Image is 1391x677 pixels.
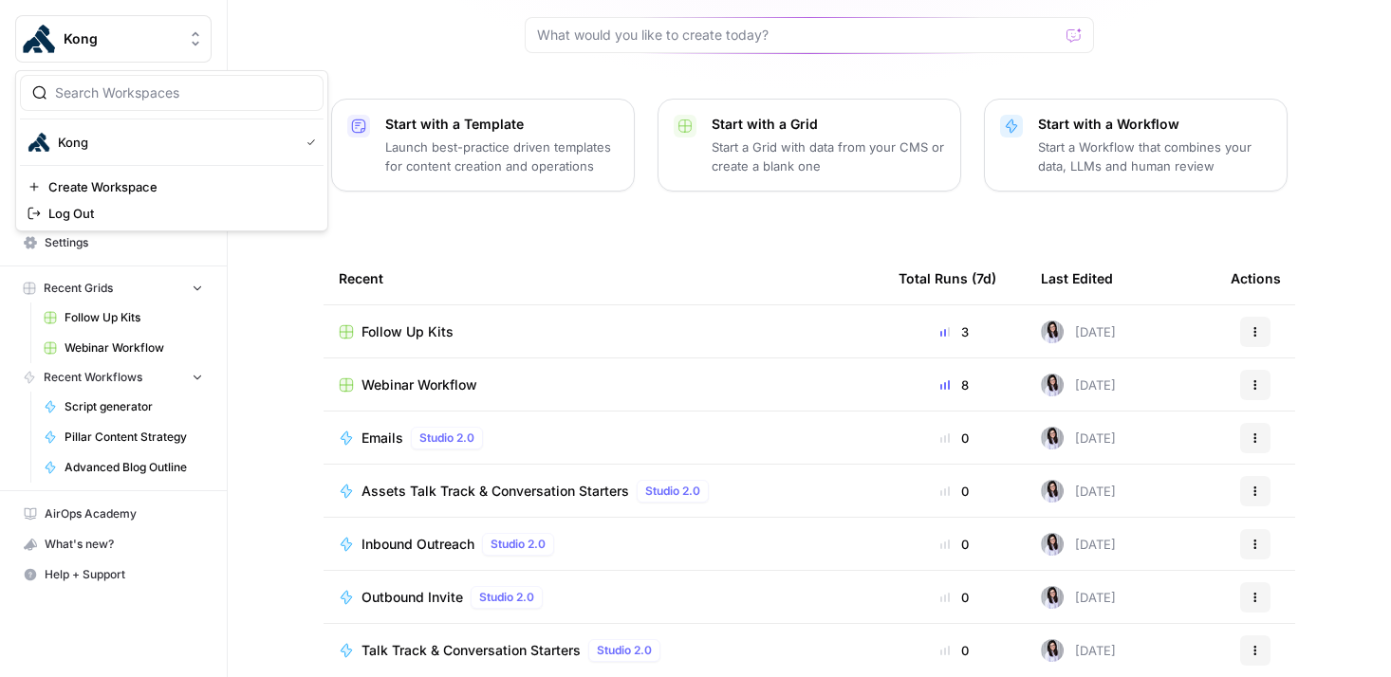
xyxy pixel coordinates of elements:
a: Webinar Workflow [339,375,868,394]
div: Workspace: Kong [15,70,328,231]
div: [DATE] [1041,374,1116,396]
span: Webinar Workflow [65,339,203,357]
span: Studio 2.0 [645,483,700,500]
img: hq1qa3gmv63m2xr2geduv4xh6pr9 [1041,320,1064,343]
span: Settings [45,234,203,251]
span: Follow Up Kits [65,309,203,326]
a: Create Workspace [20,174,324,200]
span: Outbound Invite [362,588,463,607]
img: Kong Logo [28,131,50,154]
span: Studio 2.0 [491,536,546,553]
p: Start with a Workflow [1038,115,1271,134]
img: hq1qa3gmv63m2xr2geduv4xh6pr9 [1041,586,1064,609]
span: Recent Grids [44,280,113,297]
span: AirOps Academy [45,505,203,522]
input: Search Workspaces [55,83,311,102]
div: 0 [899,641,1011,660]
span: Kong [64,29,178,48]
div: What's new? [16,530,211,558]
div: 3 [899,322,1011,341]
a: Pillar Content Strategy [35,422,212,452]
span: Studio 2.0 [419,430,474,447]
div: [DATE] [1041,480,1116,503]
span: Emails [362,429,403,448]
span: Log Out [48,204,308,223]
span: Script generator [65,398,203,415]
div: [DATE] [1041,320,1116,343]
p: Start a Grid with data from your CMS or create a blank one [712,137,945,175]
p: Start with a Template [385,115,619,134]
button: Start with a TemplateLaunch best-practice driven templates for content creation and operations [331,99,635,192]
button: Start with a GridStart a Grid with data from your CMS or create a blank one [658,99,961,192]
button: Start with a WorkflowStart a Workflow that combines your data, LLMs and human review [984,99,1288,192]
div: 8 [899,375,1011,394]
img: hq1qa3gmv63m2xr2geduv4xh6pr9 [1041,533,1064,556]
button: Recent Grids [15,274,212,302]
a: Script generator [35,392,212,422]
button: Help + Support [15,559,212,590]
span: Create Workspace [48,177,308,196]
a: Log Out [20,200,324,227]
div: 0 [899,429,1011,448]
a: Outbound InviteStudio 2.0 [339,586,868,609]
span: Help + Support [45,566,203,583]
img: hq1qa3gmv63m2xr2geduv4xh6pr9 [1041,374,1064,396]
a: EmailsStudio 2.0 [339,427,868,449]
span: Inbound Outreach [362,535,474,554]
div: Recent [339,252,868,304]
img: hq1qa3gmv63m2xr2geduv4xh6pr9 [1041,480,1064,503]
a: Advanced Blog Outline [35,452,212,483]
img: Kong Logo [22,22,56,56]
div: Actions [1231,252,1281,304]
a: Talk Track & Conversation StartersStudio 2.0 [339,639,868,662]
span: Studio 2.0 [479,589,534,606]
p: Launch best-practice driven templates for content creation and operations [385,137,619,175]
a: Settings [15,228,212,258]
div: [DATE] [1041,586,1116,609]
img: hq1qa3gmv63m2xr2geduv4xh6pr9 [1041,639,1064,662]
span: Studio 2.0 [597,642,652,659]
span: Kong [58,133,291,152]
a: Inbound OutreachStudio 2.0 [339,533,868,556]
a: AirOps Academy [15,499,212,529]
a: Assets Talk Track & Conversation StartersStudio 2.0 [339,480,868,503]
button: Workspace: Kong [15,15,212,63]
div: [DATE] [1041,427,1116,449]
div: 0 [899,482,1011,501]
span: Talk Track & Conversation Starters [362,641,581,660]
p: Start a Workflow that combines your data, LLMs and human review [1038,137,1271,175]
div: Total Runs (7d) [899,252,996,304]
button: What's new? [15,529,212,559]
a: Follow Up Kits [339,322,868,341]
div: 0 [899,535,1011,554]
button: Recent Workflows [15,363,212,392]
span: Webinar Workflow [362,375,477,394]
span: Recent Workflows [44,369,142,386]
div: [DATE] [1041,639,1116,662]
span: Follow Up Kits [362,322,454,341]
div: Last Edited [1041,252,1113,304]
input: What would you like to create today? [537,26,1059,45]
div: [DATE] [1041,533,1116,556]
p: Start with a Grid [712,115,945,134]
span: Pillar Content Strategy [65,429,203,446]
a: Webinar Workflow [35,333,212,363]
a: Follow Up Kits [35,302,212,333]
div: 0 [899,588,1011,607]
span: Assets Talk Track & Conversation Starters [362,482,629,501]
span: Advanced Blog Outline [65,459,203,476]
img: hq1qa3gmv63m2xr2geduv4xh6pr9 [1041,427,1064,449]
